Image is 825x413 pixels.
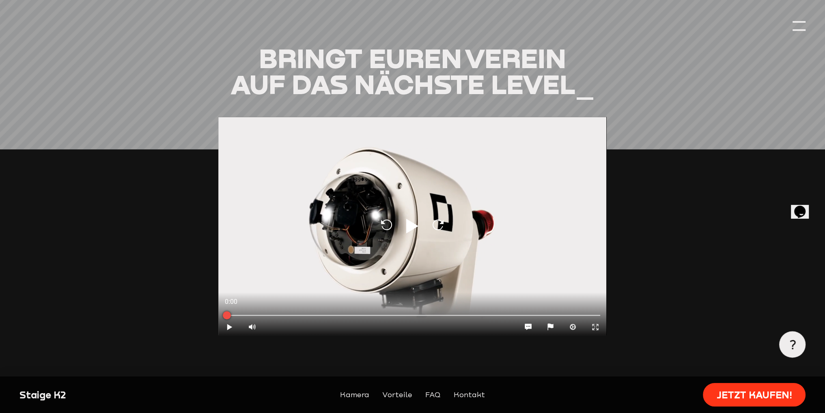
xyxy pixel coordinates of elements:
iframe: chat widget [791,194,817,219]
a: Kontakt [454,389,485,400]
a: Jetzt kaufen! [703,383,805,407]
div: Staige K2 [19,388,209,401]
a: Vorteile [382,389,412,400]
a: FAQ [425,389,441,400]
a: Kamera [340,389,369,400]
span: Bringt euren Verein [259,42,566,74]
div: 0:00 [218,292,412,312]
span: auf das nächste Level_ [230,68,595,100]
